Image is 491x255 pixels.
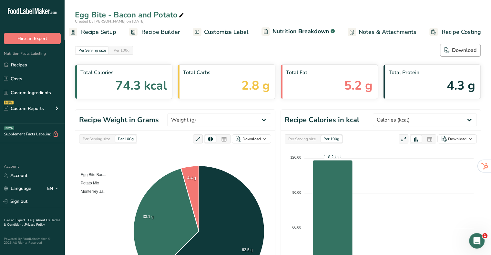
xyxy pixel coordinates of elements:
[292,191,301,194] tspan: 90.00
[81,28,116,36] span: Recipe Setup
[76,189,107,194] span: Monterrey Ja...
[285,115,359,125] h1: Recipe Calories in kcal
[359,28,416,36] span: Notes & Attachments
[448,136,466,142] div: Download
[80,135,113,142] div: Per Serving size
[111,47,132,54] div: Per 100g
[437,134,477,143] button: Download
[242,136,261,142] div: Download
[344,76,373,95] span: 5.2 g
[116,76,167,95] span: 74.3 kcal
[193,25,249,39] a: Customize Label
[28,218,36,222] a: FAQ .
[25,222,45,227] a: Privacy Policy
[4,101,14,104] div: NEW
[69,25,116,39] a: Recipe Setup
[76,172,106,177] span: Egg Bite Bas...
[36,218,51,222] a: About Us .
[115,135,136,142] div: Per 100g
[75,9,185,21] div: Egg Bite - Bacon and Potato
[79,115,159,125] h1: Recipe Weight in Grams
[4,33,61,44] button: Hire an Expert
[261,24,335,40] a: Nutrition Breakdown
[76,181,99,185] span: Potato Mix
[47,185,61,192] div: EN
[129,25,180,39] a: Recipe Builder
[321,135,342,142] div: Per 100g
[429,25,481,39] a: Recipe Costing
[75,19,145,24] span: Created by [PERSON_NAME] on [DATE]
[286,135,318,142] div: Per Serving size
[4,218,60,227] a: Terms & Conditions .
[76,47,108,54] div: Per Serving size
[232,134,271,143] button: Download
[4,183,31,194] a: Language
[204,28,249,36] span: Customize Label
[141,28,180,36] span: Recipe Builder
[292,225,301,229] tspan: 60.00
[272,27,329,36] span: Nutrition Breakdown
[4,105,44,112] div: Custom Reports
[444,46,476,54] div: Download
[80,69,167,76] span: Total Calories
[4,126,14,130] div: BETA
[241,76,270,95] span: 2.8 g
[4,218,27,222] a: Hire an Expert .
[183,69,270,76] span: Total Carbs
[440,44,481,57] button: Download
[447,76,475,95] span: 4.3 g
[469,233,485,249] iframe: Intercom live chat
[4,237,61,245] div: Powered By FoodLabelMaker © 2025 All Rights Reserved
[389,69,475,76] span: Total Protein
[442,28,481,36] span: Recipe Costing
[348,25,416,39] a: Notes & Attachments
[482,233,487,238] span: 1
[290,155,301,159] tspan: 120.00
[286,69,373,76] span: Total Fat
